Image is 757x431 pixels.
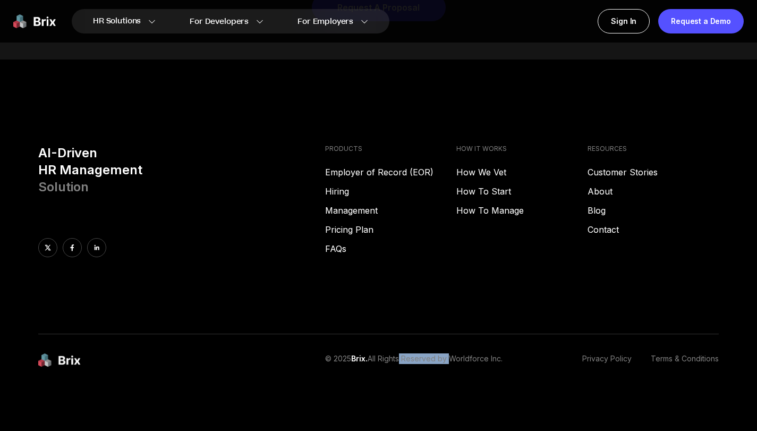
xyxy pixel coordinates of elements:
a: FAQs [325,242,456,255]
a: Customer Stories [588,166,719,179]
a: Contact [588,223,719,236]
p: © 2025 All Rights Reserved by Worldforce Inc. [325,353,503,368]
h3: AI-Driven HR Management [38,145,317,196]
img: brix [38,353,81,368]
a: Sign In [598,9,650,33]
a: Terms & Conditions [651,353,719,368]
a: Employer of Record (EOR) [325,166,456,179]
h4: HOW IT WORKS [456,145,588,153]
span: For Developers [190,16,249,27]
a: How To Start [456,185,588,198]
h4: RESOURCES [588,145,719,153]
span: For Employers [297,16,353,27]
a: Pricing Plan [325,223,456,236]
a: How To Manage [456,204,588,217]
span: HR Solutions [93,13,141,30]
a: Request a Demo [658,9,744,33]
h4: PRODUCTS [325,145,456,153]
a: Management [325,204,456,217]
span: Solution [38,179,89,195]
a: About [588,185,719,198]
a: Blog [588,204,719,217]
span: Brix. [351,354,368,363]
a: How We Vet [456,166,588,179]
a: Hiring [325,185,456,198]
a: Privacy Policy [582,353,632,368]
